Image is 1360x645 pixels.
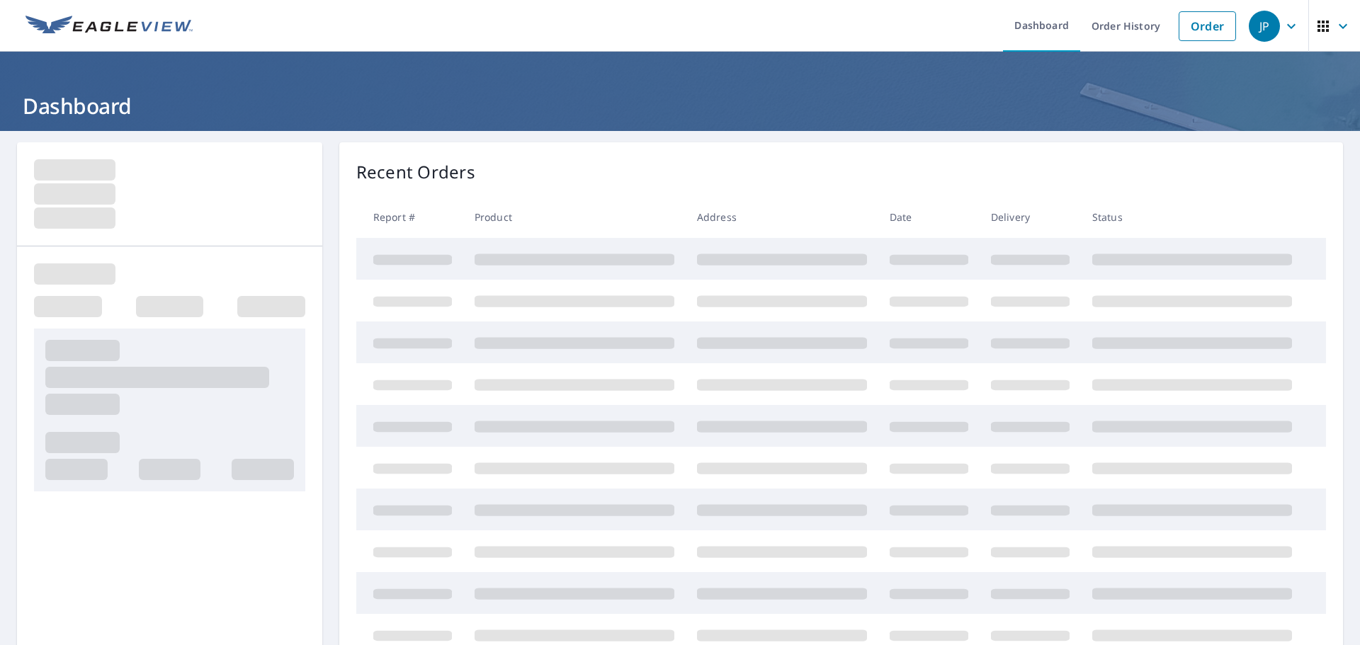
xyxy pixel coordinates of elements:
[1179,11,1236,41] a: Order
[1081,196,1303,238] th: Status
[980,196,1081,238] th: Delivery
[25,16,193,37] img: EV Logo
[878,196,980,238] th: Date
[1249,11,1280,42] div: JP
[463,196,686,238] th: Product
[686,196,878,238] th: Address
[356,196,463,238] th: Report #
[17,91,1343,120] h1: Dashboard
[356,159,475,185] p: Recent Orders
